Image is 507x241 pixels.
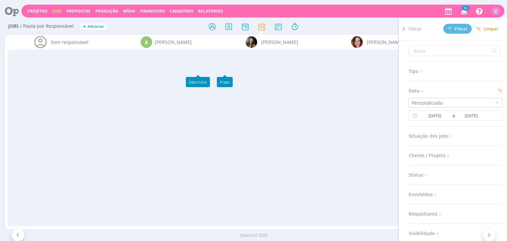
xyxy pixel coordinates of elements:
span: Status [409,171,429,179]
div: Personalizado [412,99,444,106]
span: Adicionar [87,24,104,29]
button: Filtrar [443,24,472,34]
span: Filtrar [448,27,468,31]
span: Tipo [409,67,424,76]
button: Propostas [64,9,92,14]
button: Relatórios [196,9,225,14]
span: / Pauta por Responsável [20,23,74,29]
a: Relatórios [198,8,223,14]
a: Jobs [52,8,62,14]
button: Projetos [25,9,50,14]
span: Jobs [8,23,19,29]
img: B [351,36,363,48]
button: 35 [457,5,470,17]
button: Cadastros [168,9,195,14]
div: A [141,36,152,48]
input: Data inicial [419,112,451,120]
span: Envolvidos [409,190,438,199]
span: [PERSON_NAME] [155,39,192,46]
button: +Adicionar [80,23,107,30]
div: Data Início [186,77,210,87]
a: Financeiro [140,8,165,14]
span: Situação dos jobs [409,132,454,140]
button: K [491,5,500,17]
span: [PERSON_NAME] [261,39,298,46]
a: Projetos [27,8,48,14]
button: Jobs [50,9,64,14]
span: Sem responsável [51,39,88,46]
span: Visibilidade [409,229,440,238]
div: Prazo [217,77,233,87]
input: Data final [455,112,487,120]
button: Financeiro [138,9,167,14]
a: Produção [95,8,118,14]
button: Limpar [472,24,503,34]
span: Data [409,86,425,95]
button: Mídia [121,9,137,14]
span: Cadastros [170,8,193,14]
span: Requisitante [409,210,443,218]
span: + [83,23,86,30]
span: Cliente / Projeto [409,151,451,160]
span: 35 [462,6,469,11]
span: Limpar [476,26,498,31]
button: Produção [93,9,120,14]
span: [PERSON_NAME] [367,39,404,46]
a: Mídia [123,8,135,14]
span: Propostas [66,8,90,14]
span: a [451,112,455,120]
div: K [492,7,500,15]
input: Busca [409,46,500,56]
img: B [246,36,257,48]
div: Personalizado [409,99,444,106]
